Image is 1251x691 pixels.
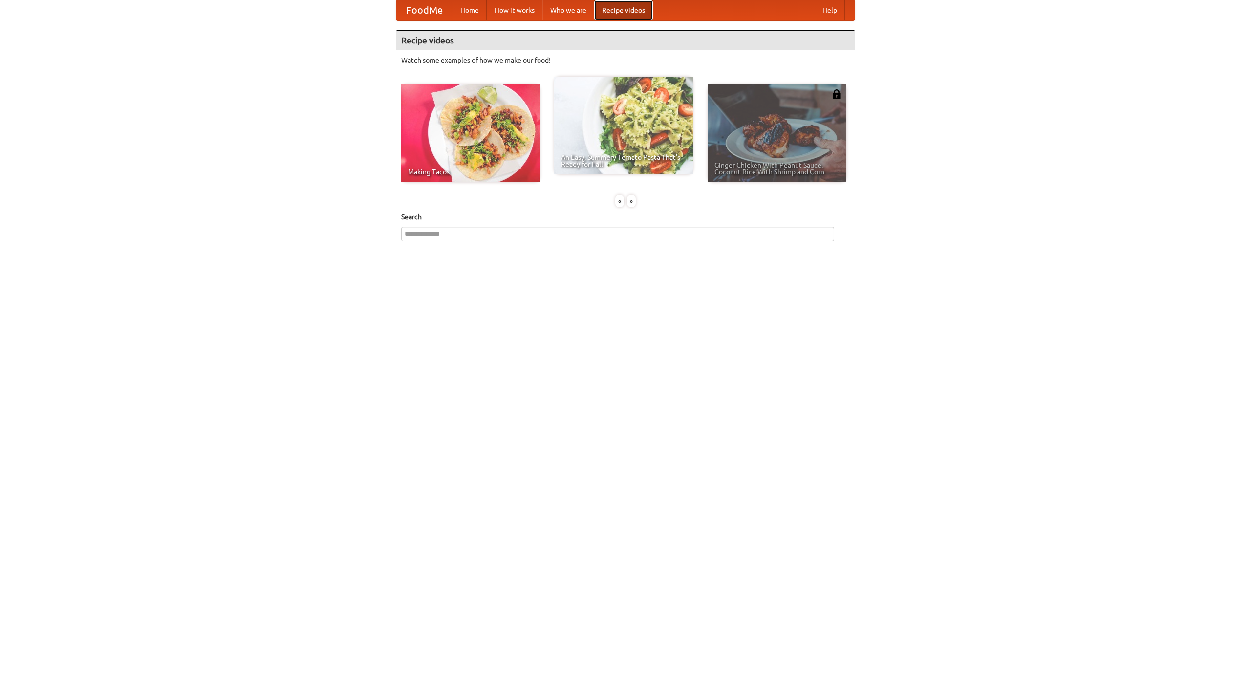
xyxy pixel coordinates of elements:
a: Home [453,0,487,20]
h4: Recipe videos [396,31,855,50]
p: Watch some examples of how we make our food! [401,55,850,65]
div: « [615,195,624,207]
div: » [627,195,636,207]
a: How it works [487,0,542,20]
a: Help [815,0,845,20]
a: An Easy, Summery Tomato Pasta That's Ready for Fall [554,77,693,174]
a: FoodMe [396,0,453,20]
a: Recipe videos [594,0,653,20]
h5: Search [401,212,850,222]
a: Making Tacos [401,84,540,182]
img: 483408.png [832,89,841,99]
a: Who we are [542,0,594,20]
span: An Easy, Summery Tomato Pasta That's Ready for Fall [561,154,686,168]
span: Making Tacos [408,168,533,175]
